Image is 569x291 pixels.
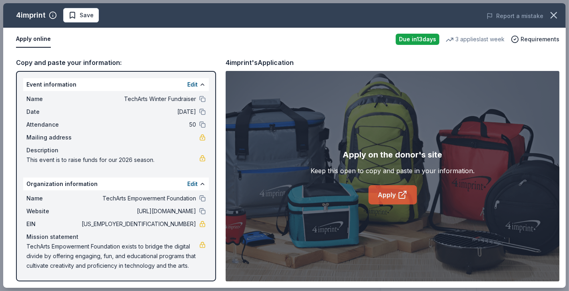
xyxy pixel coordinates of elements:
div: 3 applies last week [446,34,505,44]
div: 4imprint [16,9,46,22]
span: TechArts Empowerment Foundation [80,194,196,203]
span: Date [26,107,80,117]
span: TechArts Winter Fundraiser [80,94,196,104]
button: Edit [187,179,198,189]
div: Copy and paste your information: [16,57,216,68]
div: Event information [23,78,209,91]
button: Save [63,8,99,22]
span: Name [26,94,80,104]
button: Edit [187,80,198,89]
span: [DATE] [80,107,196,117]
button: Report a mistake [487,11,543,21]
span: Attendance [26,120,80,129]
span: EIN [26,219,80,229]
button: Requirements [511,34,559,44]
div: 4imprint's Application [226,57,294,68]
div: Organization information [23,178,209,190]
span: Website [26,206,80,216]
span: This event is to raise funds for our 2026 season. [26,155,199,165]
span: 50 [80,120,196,129]
span: Requirements [521,34,559,44]
span: [US_EMPLOYER_IDENTIFICATION_NUMBER] [80,219,196,229]
button: Apply online [16,31,51,48]
div: Description [26,145,206,155]
div: Mission statement [26,232,206,242]
a: Apply [369,185,417,204]
div: Due in 13 days [396,34,439,45]
span: Mailing address [26,133,80,142]
div: Keep this open to copy and paste in your information. [311,166,475,176]
span: Save [80,10,94,20]
span: Name [26,194,80,203]
span: TechArts Empowerment Foundation exists to bridge the digital divide by offering engaging, fun, an... [26,242,199,271]
span: [URL][DOMAIN_NAME] [80,206,196,216]
div: Apply on the donor's site [343,148,443,161]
